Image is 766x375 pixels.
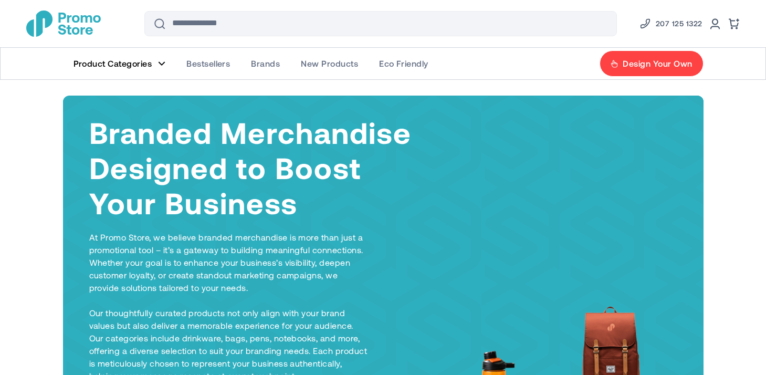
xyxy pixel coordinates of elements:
span: Bestsellers [186,58,230,69]
a: New Products [290,48,369,79]
span: Brands [251,58,280,69]
a: store logo [26,11,101,37]
a: Design Your Own [600,50,703,77]
span: Product Categories [74,58,152,69]
a: Eco Friendly [369,48,439,79]
span: 207 125 1322 [656,17,702,30]
span: New Products [301,58,358,69]
span: Eco Friendly [379,58,428,69]
img: Promotional Merchandise [26,11,101,37]
span: Design Your Own [623,58,692,69]
a: Bestsellers [176,48,240,79]
a: Phone [639,17,702,30]
button: Search [147,11,172,36]
a: Product Categories [63,48,176,79]
a: Brands [240,48,290,79]
h1: Branded Merchandise Designed to Boost Your Business [89,114,413,221]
